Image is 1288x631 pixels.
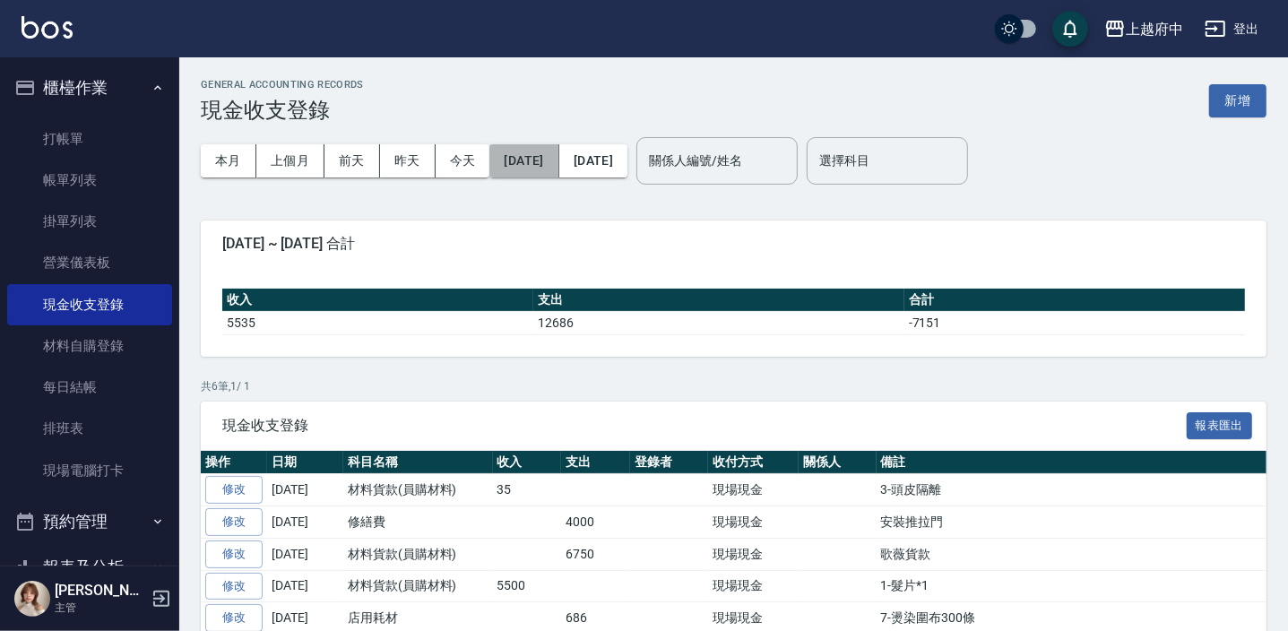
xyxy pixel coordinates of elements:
a: 修改 [205,540,263,568]
th: 科目名稱 [343,451,493,474]
h2: GENERAL ACCOUNTING RECORDS [201,79,364,91]
a: 現場電腦打卡 [7,450,172,491]
button: 櫃檯作業 [7,65,172,111]
h5: [PERSON_NAME] [55,582,146,600]
a: 帳單列表 [7,160,172,201]
td: 現場現金 [708,474,799,506]
th: 操作 [201,451,267,474]
p: 共 6 筆, 1 / 1 [201,378,1266,394]
a: 掛單列表 [7,201,172,242]
th: 日期 [267,451,343,474]
a: 打帳單 [7,118,172,160]
td: 材料貨款(員購材料) [343,570,493,602]
td: 12686 [533,311,903,334]
button: 前天 [324,144,380,177]
td: 6750 [561,538,630,570]
span: [DATE] ~ [DATE] 合計 [222,235,1245,253]
td: [DATE] [267,538,343,570]
td: 材料貨款(員購材料) [343,474,493,506]
a: 修改 [205,476,263,504]
p: 主管 [55,600,146,616]
img: Logo [22,16,73,39]
th: 收入 [222,289,533,312]
h3: 現金收支登錄 [201,98,364,123]
button: save [1052,11,1088,47]
a: 現金收支登錄 [7,284,172,325]
button: 預約管理 [7,498,172,545]
th: 收付方式 [708,451,799,474]
button: 上越府中 [1097,11,1190,48]
button: [DATE] [559,144,627,177]
a: 報表匯出 [1187,416,1253,433]
th: 關係人 [799,451,877,474]
a: 修改 [205,573,263,601]
div: 上越府中 [1126,18,1183,40]
td: 現場現金 [708,570,799,602]
td: 35 [493,474,562,506]
button: 新增 [1209,84,1266,117]
button: 今天 [436,144,490,177]
button: 昨天 [380,144,436,177]
td: 修繕費 [343,506,493,539]
td: -7151 [904,311,1245,334]
button: 報表及分析 [7,544,172,591]
td: 材料貨款(員購材料) [343,538,493,570]
td: [DATE] [267,506,343,539]
td: 現場現金 [708,538,799,570]
a: 修改 [205,508,263,536]
button: 登出 [1197,13,1266,46]
td: 現場現金 [708,506,799,539]
a: 營業儀表板 [7,242,172,283]
span: 現金收支登錄 [222,417,1187,435]
button: 本月 [201,144,256,177]
button: 報表匯出 [1187,412,1253,440]
th: 登錄者 [630,451,708,474]
a: 排班表 [7,408,172,449]
button: 上個月 [256,144,324,177]
td: [DATE] [267,570,343,602]
button: [DATE] [489,144,558,177]
a: 每日結帳 [7,367,172,408]
td: 5535 [222,311,533,334]
th: 合計 [904,289,1245,312]
th: 支出 [561,451,630,474]
td: 5500 [493,570,562,602]
a: 新增 [1209,91,1266,108]
td: 4000 [561,506,630,539]
th: 收入 [493,451,562,474]
img: Person [14,581,50,617]
td: [DATE] [267,474,343,506]
th: 支出 [533,289,903,312]
a: 材料自購登錄 [7,325,172,367]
